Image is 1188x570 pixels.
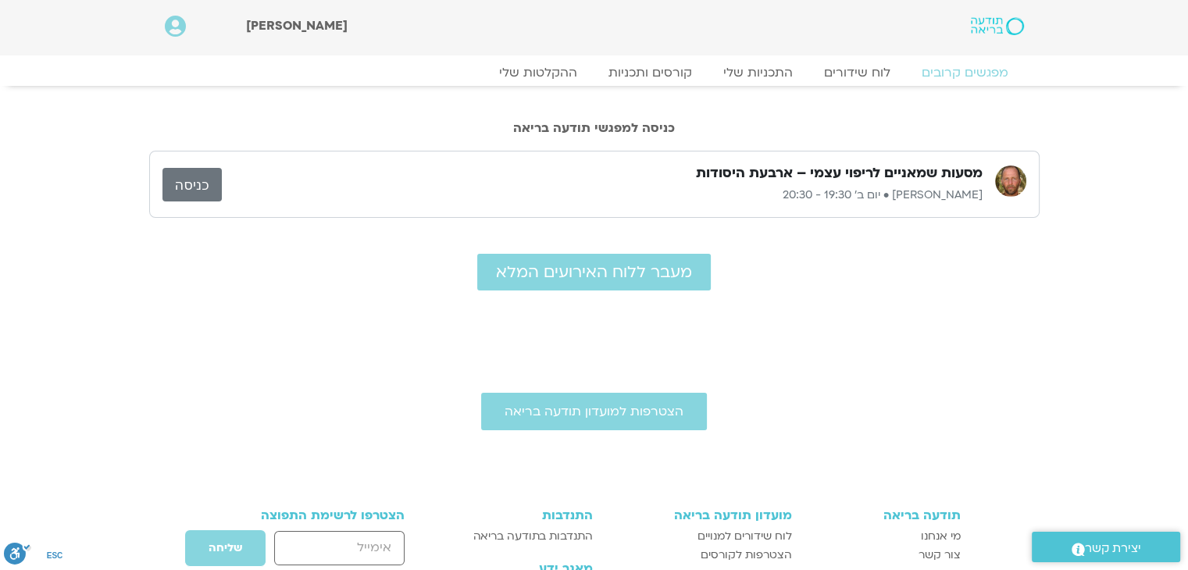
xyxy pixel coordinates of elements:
a: הצטרפות למועדון תודעה בריאה [481,393,707,430]
span: לוח שידורים למנויים [697,527,792,546]
a: צור קשר [808,546,961,565]
a: קורסים ותכניות [593,65,708,80]
a: הצטרפות לקורסים [608,546,792,565]
h3: מסעות שמאניים לריפוי עצמי – ארבעת היסודות [696,164,983,183]
span: צור קשר [919,546,961,565]
span: הצטרפות לקורסים [701,546,792,565]
a: מי אנחנו [808,527,961,546]
span: הצטרפות למועדון תודעה בריאה [505,404,683,419]
span: יצירת קשר [1085,538,1141,559]
span: מי אנחנו [921,527,961,546]
img: תומר פיין [995,166,1026,197]
a: מפגשים קרובים [906,65,1024,80]
h3: התנדבות [448,508,592,522]
h3: הצטרפו לרשימת התפוצה [228,508,405,522]
a: יצירת קשר [1032,532,1180,562]
a: התנדבות בתודעה בריאה [448,527,592,546]
a: התכניות שלי [708,65,808,80]
span: התנדבות בתודעה בריאה [473,527,593,546]
h3: מועדון תודעה בריאה [608,508,792,522]
a: ההקלטות שלי [483,65,593,80]
a: כניסה [162,168,222,201]
p: [PERSON_NAME] • יום ב׳ 19:30 - 20:30 [222,186,983,205]
h2: כניסה למפגשי תודעה בריאה [149,121,1040,135]
span: מעבר ללוח האירועים המלא [496,263,692,281]
h3: תודעה בריאה [808,508,961,522]
input: אימייל [274,531,405,565]
a: לוח שידורים [808,65,906,80]
span: שליחה [209,542,242,554]
a: מעבר ללוח האירועים המלא [477,254,711,290]
a: לוח שידורים למנויים [608,527,792,546]
nav: Menu [165,65,1024,80]
button: שליחה [184,529,266,567]
span: [PERSON_NAME] [246,17,348,34]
